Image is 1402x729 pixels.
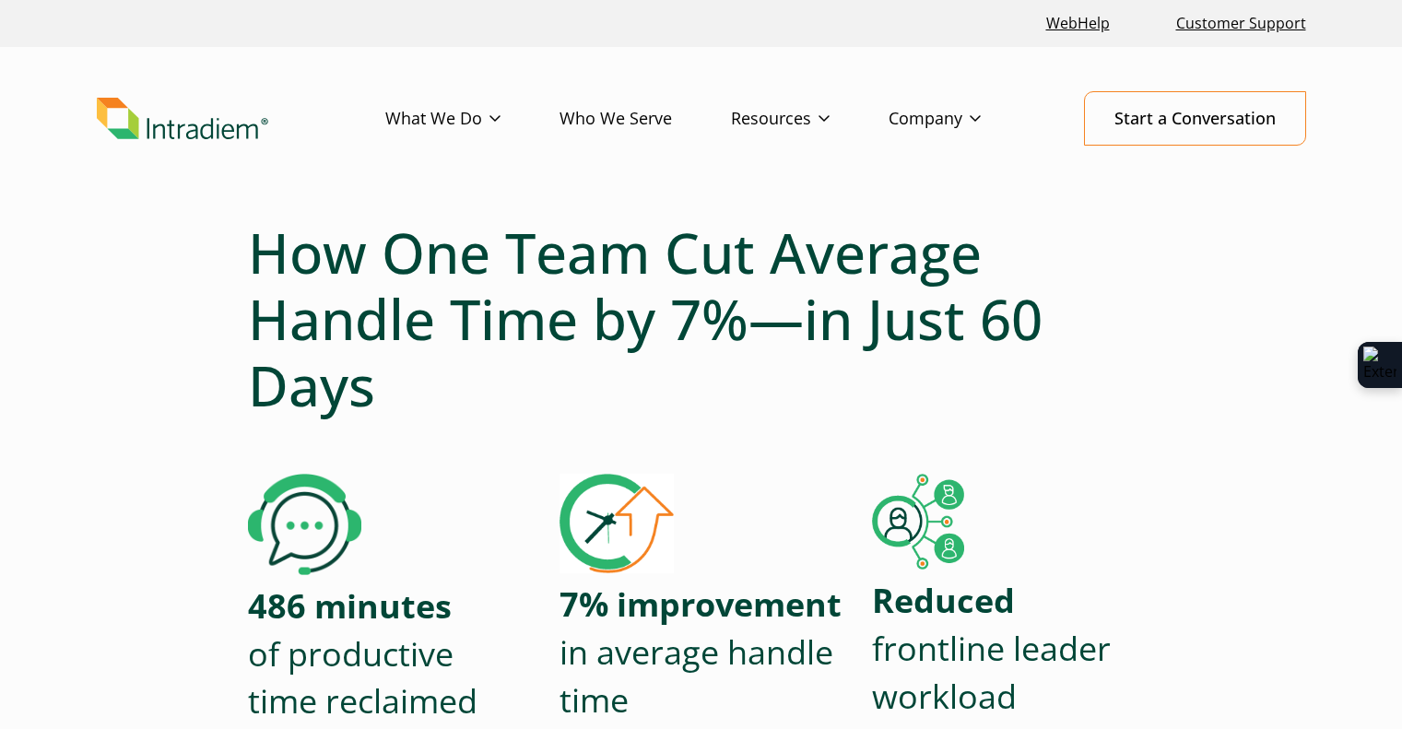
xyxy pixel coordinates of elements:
[1084,91,1306,146] a: Start a Conversation
[560,582,608,627] strong: 7%
[1363,347,1396,383] img: Extension Icon
[97,98,268,140] img: Intradiem
[560,92,731,146] a: Who We Serve
[560,581,842,723] p: in average handle time
[97,98,385,140] a: Link to homepage of Intradiem
[248,219,1155,418] h1: How One Team Cut Average Handle Time by 7%—in Just 60 Days
[731,92,889,146] a: Resources
[872,577,1155,720] p: frontline leader workload
[872,578,1015,623] strong: Reduced
[617,582,842,627] strong: improvement
[1039,4,1117,43] a: Link opens in a new window
[248,583,452,629] strong: 486 minutes
[1169,4,1314,43] a: Customer Support
[385,92,560,146] a: What We Do
[889,92,1040,146] a: Company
